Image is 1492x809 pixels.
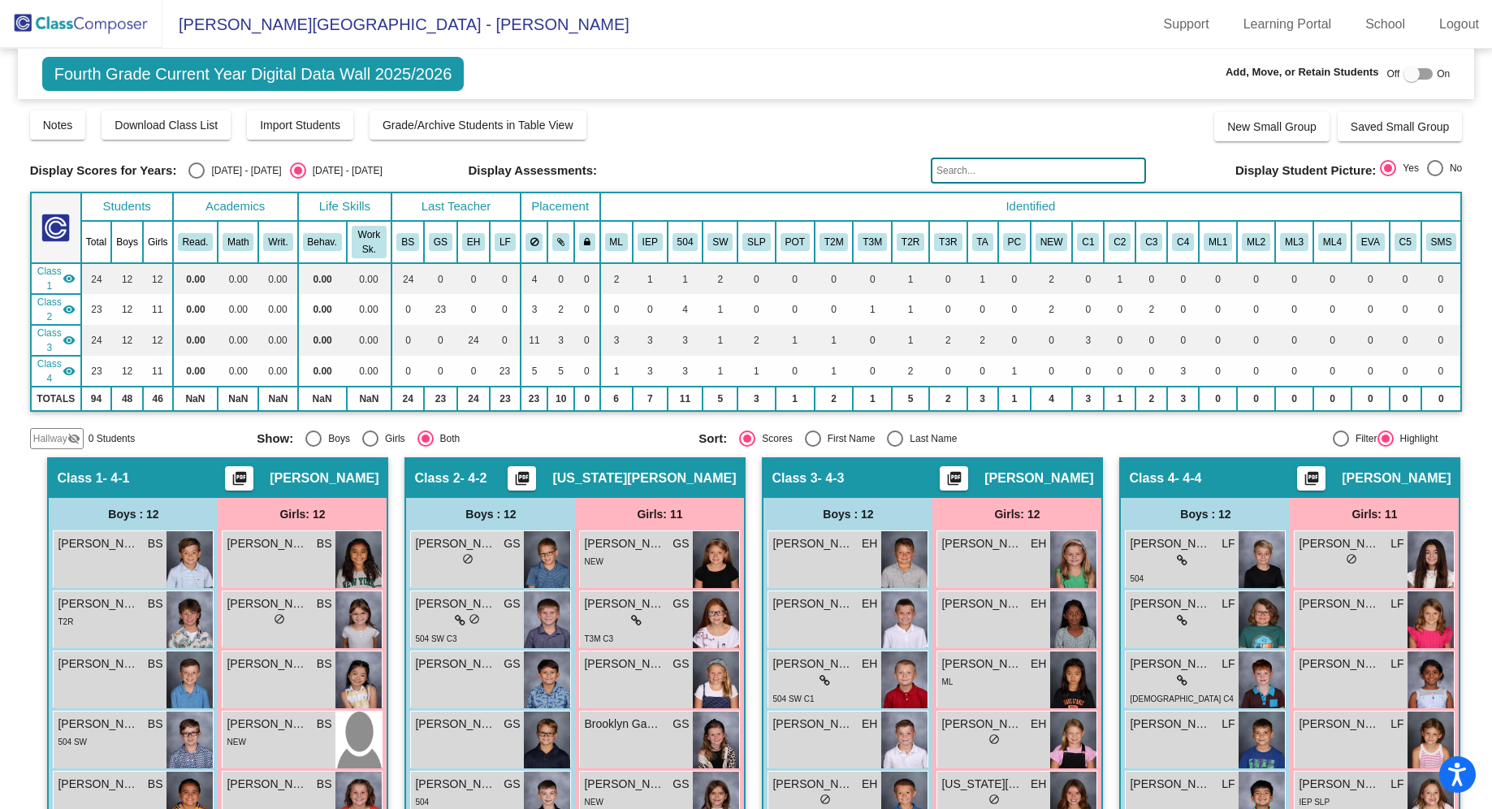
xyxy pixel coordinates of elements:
[1351,120,1449,133] span: Saved Small Group
[143,356,173,387] td: 11
[1313,294,1351,325] td: 0
[1426,11,1492,37] a: Logout
[1421,221,1462,263] th: South Middle School Option
[633,325,668,356] td: 3
[457,387,490,411] td: 24
[1167,263,1199,294] td: 0
[173,294,218,325] td: 0.00
[1237,325,1275,356] td: 0
[512,470,532,493] mat-icon: picture_as_pdf
[815,294,854,325] td: 0
[668,325,703,356] td: 3
[1135,294,1167,325] td: 2
[173,193,298,221] th: Academics
[396,233,419,251] button: BS
[1237,356,1275,387] td: 0
[352,226,387,258] button: Work Sk.
[1380,160,1462,181] mat-radio-group: Select an option
[633,294,668,325] td: 0
[1242,233,1270,251] button: ML2
[776,325,815,356] td: 1
[1072,325,1104,356] td: 3
[218,387,258,411] td: NaN
[703,294,737,325] td: 1
[1135,356,1167,387] td: 0
[391,325,424,356] td: 0
[1356,233,1385,251] button: EVA
[81,325,111,356] td: 24
[521,294,548,325] td: 3
[668,294,703,325] td: 4
[457,356,490,387] td: 0
[521,325,548,356] td: 11
[424,294,457,325] td: 23
[111,325,143,356] td: 12
[897,233,924,251] button: T2R
[1167,294,1199,325] td: 0
[457,263,490,294] td: 0
[1199,263,1237,294] td: 0
[1199,294,1237,325] td: 0
[737,356,775,387] td: 1
[1275,325,1313,356] td: 0
[1275,221,1313,263] th: Multi-Lingual cluster 3
[495,233,516,251] button: LF
[1135,221,1167,263] th: Cluster 3
[298,325,347,356] td: 0.00
[574,221,600,263] th: Keep with teacher
[111,356,143,387] td: 12
[1072,221,1104,263] th: Cluster 1
[490,356,521,387] td: 23
[115,119,218,132] span: Download Class List
[37,264,63,293] span: Class 1
[1072,263,1104,294] td: 0
[967,294,998,325] td: 0
[143,221,173,263] th: Girls
[1313,356,1351,387] td: 0
[892,325,929,356] td: 1
[853,263,892,294] td: 0
[892,221,929,263] th: T2 Reading Intervention
[298,387,347,411] td: NaN
[218,294,258,325] td: 0.00
[429,233,452,251] button: GS
[490,325,521,356] td: 0
[306,163,383,178] div: [DATE] - [DATE]
[1072,294,1104,325] td: 0
[547,387,574,411] td: 10
[1338,112,1462,141] button: Saved Small Group
[929,325,967,356] td: 2
[1313,221,1351,263] th: Multi-lingual cluster 4
[781,233,810,251] button: POT
[424,387,457,411] td: 23
[1390,356,1421,387] td: 0
[1172,233,1194,251] button: C4
[1390,294,1421,325] td: 0
[967,356,998,387] td: 0
[263,233,292,251] button: Writ.
[737,221,775,263] th: Speech
[162,11,629,37] span: [PERSON_NAME][GEOGRAPHIC_DATA] - [PERSON_NAME]
[600,294,633,325] td: 0
[547,356,574,387] td: 5
[391,263,424,294] td: 24
[672,233,698,251] button: 504
[1204,233,1232,251] button: ML1
[1031,294,1073,325] td: 2
[633,263,668,294] td: 1
[225,466,253,491] button: Print Students Details
[178,233,214,251] button: Read.
[30,110,86,140] button: Notes
[490,263,521,294] td: 0
[815,356,854,387] td: 1
[707,233,733,251] button: SW
[1237,263,1275,294] td: 0
[574,387,600,411] td: 0
[143,325,173,356] td: 12
[223,233,253,251] button: Math
[934,233,962,251] button: T3R
[703,387,737,411] td: 5
[258,325,297,356] td: 0.00
[776,294,815,325] td: 0
[737,325,775,356] td: 2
